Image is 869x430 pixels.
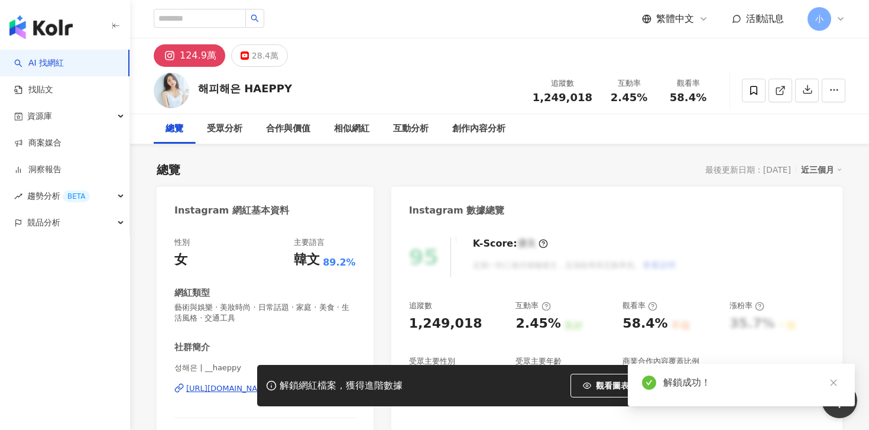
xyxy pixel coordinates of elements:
[231,44,288,67] button: 28.4萬
[622,356,699,367] div: 商業合作內容覆蓋比例
[515,315,560,333] div: 2.45%
[14,84,53,96] a: 找貼文
[334,122,369,136] div: 相似網紅
[705,165,791,174] div: 最後更新日期：[DATE]
[533,91,592,104] span: 1,249,018
[666,77,711,89] div: 觀看率
[622,315,667,333] div: 58.4%
[207,122,242,136] div: 受眾分析
[642,376,656,390] span: check-circle
[746,13,784,24] span: 活動訊息
[166,122,183,136] div: 總覽
[473,237,548,250] div: K-Score :
[409,300,432,311] div: 追蹤數
[14,192,22,201] span: rise
[409,315,482,333] div: 1,249,018
[174,341,210,354] div: 社群簡介
[656,12,694,25] span: 繁體中文
[180,47,216,64] div: 124.9萬
[27,209,60,236] span: 競品分析
[570,374,658,397] button: 觀看圖表範例
[9,15,73,39] img: logo
[294,237,325,248] div: 主要語言
[596,381,646,390] span: 觀看圖表範例
[157,161,180,178] div: 總覽
[14,57,64,69] a: searchAI 找網紅
[409,204,505,217] div: Instagram 數據總覽
[154,44,225,67] button: 124.9萬
[801,162,842,177] div: 近三個月
[611,92,647,104] span: 2.45%
[829,379,838,387] span: close
[14,137,61,149] a: 商案媒合
[154,73,189,108] img: KOL Avatar
[607,77,651,89] div: 互動率
[251,14,259,22] span: search
[63,190,90,202] div: BETA
[174,302,356,324] span: 藝術與娛樂 · 美妝時尚 · 日常話題 · 家庭 · 美食 · 生活風格 · 交通工具
[14,164,61,176] a: 洞察報告
[174,287,210,299] div: 網紅類型
[280,380,403,392] div: 解鎖網紅檔案，獲得進階數據
[622,300,657,311] div: 觀看率
[174,237,190,248] div: 性別
[252,47,278,64] div: 28.4萬
[452,122,505,136] div: 創作內容分析
[294,251,320,269] div: 韓文
[533,77,592,89] div: 追蹤數
[174,204,289,217] div: Instagram 網紅基本資料
[670,92,706,104] span: 58.4%
[323,256,356,269] span: 89.2%
[266,122,310,136] div: 合作與價值
[409,356,455,367] div: 受眾主要性別
[393,122,429,136] div: 互動分析
[515,300,550,311] div: 互動率
[174,251,187,269] div: 女
[515,356,562,367] div: 受眾主要年齡
[27,183,90,209] span: 趨勢分析
[174,363,356,373] span: 성해은 | __haeppy
[663,376,841,390] div: 解鎖成功！
[27,103,52,130] span: 資源庫
[729,300,764,311] div: 漲粉率
[198,81,292,96] div: 해피해은 HAEPPY
[815,12,823,25] span: 小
